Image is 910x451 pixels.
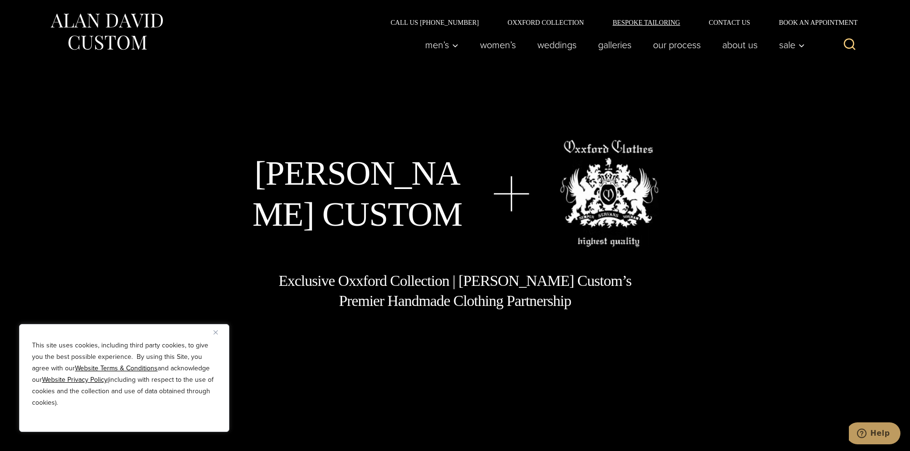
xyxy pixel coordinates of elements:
[376,19,493,26] a: Call Us [PHONE_NUMBER]
[49,10,164,53] img: Alan David Custom
[414,35,810,54] nav: Primary Navigation
[75,363,158,373] a: Website Terms & Conditions
[526,35,587,54] a: weddings
[695,19,765,26] a: Contact Us
[214,330,218,335] img: Close
[764,19,861,26] a: Book an Appointment
[278,271,632,311] h1: Exclusive Oxxford Collection | [PERSON_NAME] Custom’s Premier Handmade Clothing Partnership
[252,153,463,235] h1: [PERSON_NAME] Custom
[214,326,225,338] button: Close
[711,35,768,54] a: About Us
[560,140,658,247] img: oxxford clothes, highest quality
[642,35,711,54] a: Our Process
[493,19,598,26] a: Oxxford Collection
[838,33,861,56] button: View Search Form
[32,340,216,409] p: This site uses cookies, including third party cookies, to give you the best possible experience. ...
[598,19,694,26] a: Bespoke Tailoring
[849,422,900,446] iframe: Opens a widget where you can chat to one of our agents
[469,35,526,54] a: Women’s
[376,19,861,26] nav: Secondary Navigation
[414,35,469,54] button: Men’s sub menu toggle
[587,35,642,54] a: Galleries
[42,375,107,385] a: Website Privacy Policy
[768,35,810,54] button: Sale sub menu toggle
